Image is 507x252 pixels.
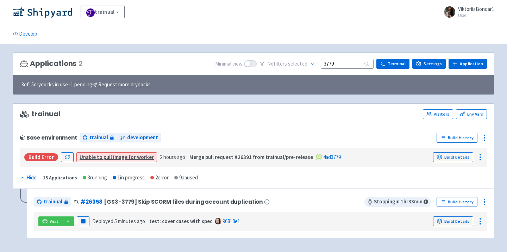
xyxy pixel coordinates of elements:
[20,135,77,141] div: Base environment
[114,218,145,225] time: 5 minutes ago
[321,59,374,68] input: Search...
[104,199,263,205] span: [GS3-3779] Skip SCORM files during account duplication
[215,60,243,68] span: Minimal view
[80,154,154,160] a: Unable to pull image for worker
[34,197,71,207] a: trainual
[13,6,72,18] img: Shipyard logo
[288,60,307,67] span: selected
[21,81,151,89] span: 3 of 15 drydocks in use - 1 pending
[20,174,37,182] button: Hide
[80,133,117,142] a: trainual
[437,133,477,143] a: Build History
[38,216,62,226] a: Visit
[50,219,59,224] span: Visit
[376,59,409,69] a: Terminal
[83,174,107,182] div: 3 running
[189,154,313,160] strong: Merge pull request #26391 from trainual/pre-release
[433,216,473,226] a: Build Details
[437,197,477,207] a: Build History
[20,60,83,68] h3: Applications
[174,174,198,182] div: 9 paused
[423,109,453,119] a: Visitors
[150,174,169,182] div: 2 error
[77,216,89,226] button: Pause
[449,59,487,69] a: Application
[24,153,58,161] div: Build Error
[98,81,151,88] u: Request more drydocks
[456,109,487,119] a: Env Vars
[149,218,212,225] strong: test: cover cases with spec
[223,218,240,225] a: 96818e1
[44,198,62,206] span: trainual
[458,6,494,12] span: ViktoriiaBondar1
[81,6,125,18] a: trainual
[117,133,161,142] a: development
[89,134,108,142] span: trainual
[440,6,494,18] a: ViktoriiaBondar1 User
[160,154,185,160] time: 2 hours ago
[79,60,83,68] span: 2
[20,110,61,118] span: trainual
[92,218,145,225] span: Deployed
[323,154,341,160] a: 4ad3779
[458,13,494,18] small: User
[80,198,102,205] a: #26358
[127,134,158,142] span: development
[364,197,431,207] span: Stopping in 1 hr 33 min
[13,24,37,44] a: Develop
[43,174,77,182] div: 15 Applications
[267,60,307,68] span: No filter s
[113,174,145,182] div: 1 in progress
[433,152,473,162] a: Build Details
[412,59,446,69] a: Settings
